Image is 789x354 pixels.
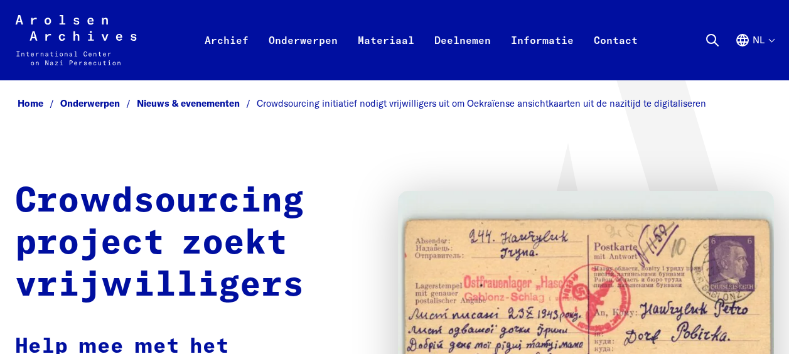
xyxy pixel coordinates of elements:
[195,30,259,80] a: Archief
[60,97,137,109] a: Onderwerpen
[15,184,304,303] strong: Crowdsourcing project zoekt vrijwilligers
[424,30,501,80] a: Deelnemen
[348,30,424,80] a: Materiaal
[257,97,706,109] span: Crowdsourcing initiatief nodigt vrijwilligers uit om Oekraïense ansichtkaarten uit de nazitijd te...
[137,97,257,109] a: Nieuws & evenementen
[501,30,584,80] a: Informatie
[15,94,774,113] nav: Paneermeel
[259,30,348,80] a: Onderwerpen
[735,33,774,78] button: Engels, taalkeuze
[18,97,60,109] a: Home
[753,35,765,45] font: Nl
[584,30,648,80] a: Contact
[195,15,648,65] nav: Primair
